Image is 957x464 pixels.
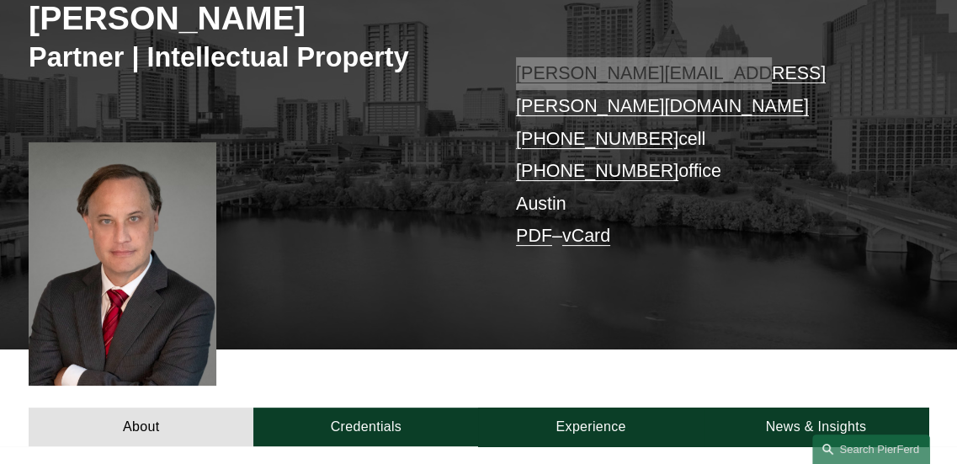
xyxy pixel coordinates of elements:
[516,63,826,116] a: [PERSON_NAME][EMAIL_ADDRESS][PERSON_NAME][DOMAIN_NAME]
[253,408,478,446] a: Credentials
[478,408,703,446] a: Experience
[29,40,478,74] h3: Partner | Intellectual Property
[516,129,678,149] a: [PHONE_NUMBER]
[516,226,552,246] a: PDF
[516,161,678,181] a: [PHONE_NUMBER]
[704,408,928,446] a: News & Insights
[516,57,891,253] p: cell office Austin –
[29,408,253,446] a: About
[812,435,930,464] a: Search this site
[562,226,610,246] a: vCard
